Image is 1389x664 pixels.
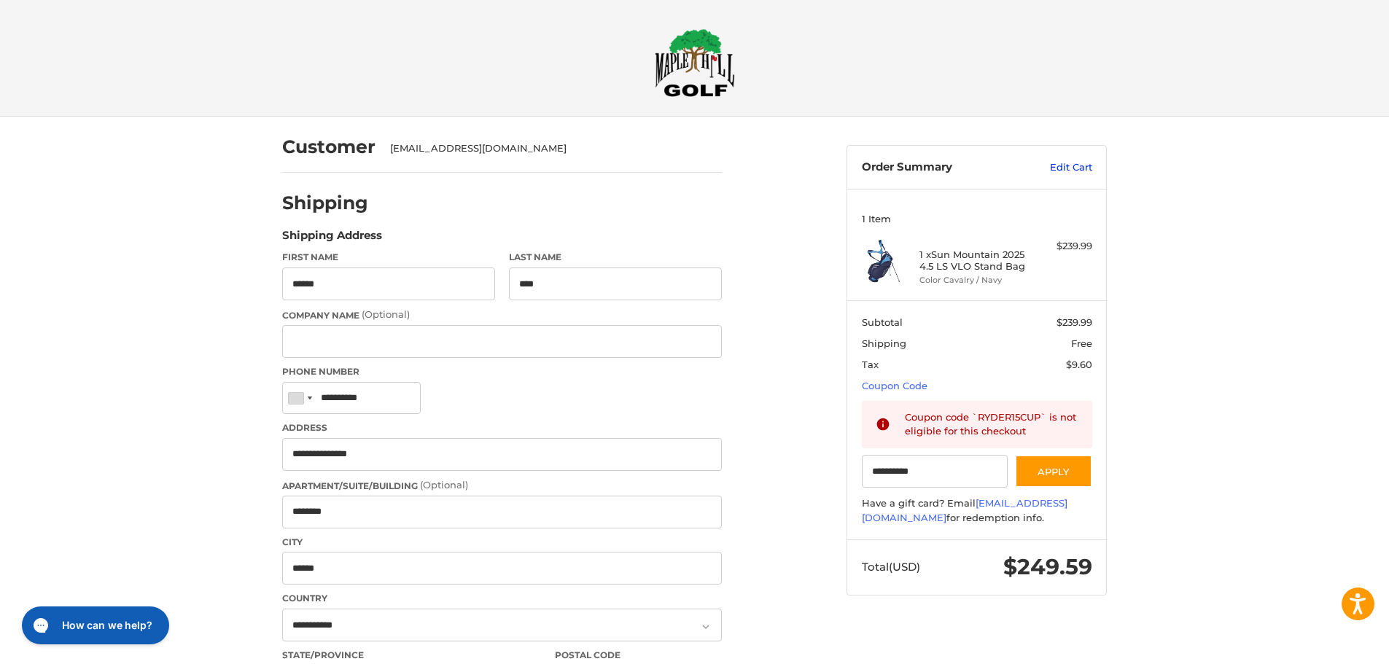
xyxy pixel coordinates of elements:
div: $239.99 [1035,239,1092,254]
h3: 1 Item [862,213,1092,224]
h2: Shipping [282,192,368,214]
label: Apartment/Suite/Building [282,478,722,493]
label: Phone Number [282,365,722,378]
span: $249.59 [1003,553,1092,580]
span: Subtotal [862,316,903,328]
div: Have a gift card? Email for redemption info. [862,496,1092,525]
h2: Customer [282,136,376,158]
label: State/Province [282,649,540,662]
span: $239.99 [1057,316,1092,328]
legend: Shipping Address [282,227,382,251]
li: Color Cavalry / Navy [919,274,1031,286]
a: Coupon Code [862,380,927,391]
span: $9.60 [1066,359,1092,370]
h3: Order Summary [862,160,1019,175]
label: Address [282,421,722,434]
label: Last Name [509,251,722,264]
input: Gift Certificate or Coupon Code [862,455,1008,488]
h4: 1 x Sun Mountain 2025 4.5 LS VLO Stand Bag [919,249,1031,273]
iframe: Gorgias live chat messenger [15,601,174,649]
a: Edit Cart [1019,160,1092,175]
img: Maple Hill Golf [655,28,735,97]
div: [EMAIL_ADDRESS][DOMAIN_NAME] [390,141,708,156]
label: Postal Code [555,649,723,662]
div: Coupon code `RYDER15CUP` is not eligible for this checkout [905,410,1078,439]
span: Free [1071,337,1092,349]
label: Country [282,592,722,605]
span: Total (USD) [862,560,920,574]
label: City [282,536,722,549]
a: [EMAIL_ADDRESS][DOMAIN_NAME] [862,497,1067,523]
label: First Name [282,251,495,264]
label: Company Name [282,308,722,322]
span: Tax [862,359,879,370]
span: Shipping [862,337,906,349]
button: Apply [1015,455,1092,488]
small: (Optional) [362,308,410,320]
small: (Optional) [420,479,468,491]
